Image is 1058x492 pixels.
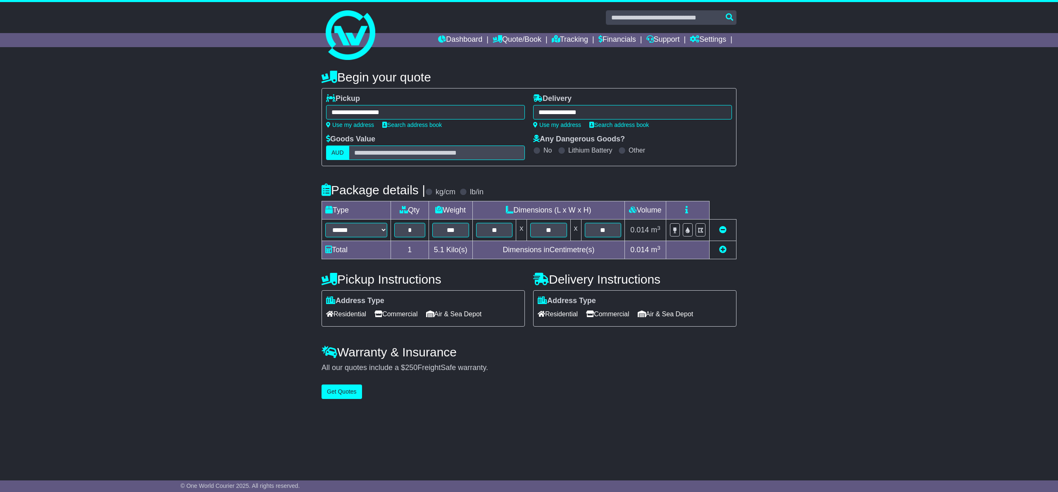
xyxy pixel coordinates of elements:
label: Goods Value [326,135,375,144]
div: All our quotes include a $ FreightSafe warranty. [322,363,736,373]
td: Dimensions (L x W x H) [472,201,624,220]
label: Other [629,146,645,154]
label: lb/in [470,188,484,197]
a: Financials [598,33,636,47]
span: Residential [326,308,366,320]
a: Quote/Book [493,33,541,47]
span: 5.1 [434,246,444,254]
sup: 3 [657,225,660,231]
label: Any Dangerous Goods? [533,135,625,144]
a: Use my address [533,122,581,128]
label: Address Type [538,296,596,306]
label: No [543,146,552,154]
td: Kilo(s) [429,241,472,259]
td: Dimensions in Centimetre(s) [472,241,624,259]
span: Air & Sea Depot [638,308,693,320]
td: Volume [624,201,666,220]
label: Address Type [326,296,384,306]
label: AUD [326,146,349,160]
td: Weight [429,201,472,220]
span: Residential [538,308,578,320]
h4: Warranty & Insurance [322,345,736,359]
a: Settings [690,33,726,47]
label: Delivery [533,94,572,103]
td: Type [322,201,391,220]
a: Support [646,33,680,47]
td: x [570,220,581,241]
a: Tracking [552,33,588,47]
a: Dashboard [438,33,482,47]
td: Total [322,241,391,259]
td: x [516,220,527,241]
a: Use my address [326,122,374,128]
span: 0.014 [630,226,649,234]
sup: 3 [657,245,660,251]
label: kg/cm [436,188,455,197]
span: m [651,226,660,234]
a: Search address book [589,122,649,128]
label: Lithium Battery [568,146,612,154]
a: Remove this item [719,226,727,234]
a: Add new item [719,246,727,254]
h4: Delivery Instructions [533,272,736,286]
span: © One World Courier 2025. All rights reserved. [181,482,300,489]
a: Search address book [382,122,442,128]
td: Qty [391,201,429,220]
label: Pickup [326,94,360,103]
h4: Package details | [322,183,425,197]
span: Commercial [374,308,417,320]
span: Commercial [586,308,629,320]
span: m [651,246,660,254]
td: 1 [391,241,429,259]
span: 250 [405,363,417,372]
h4: Begin your quote [322,70,736,84]
span: 0.014 [630,246,649,254]
button: Get Quotes [322,385,362,399]
h4: Pickup Instructions [322,272,525,286]
span: Air & Sea Depot [426,308,482,320]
